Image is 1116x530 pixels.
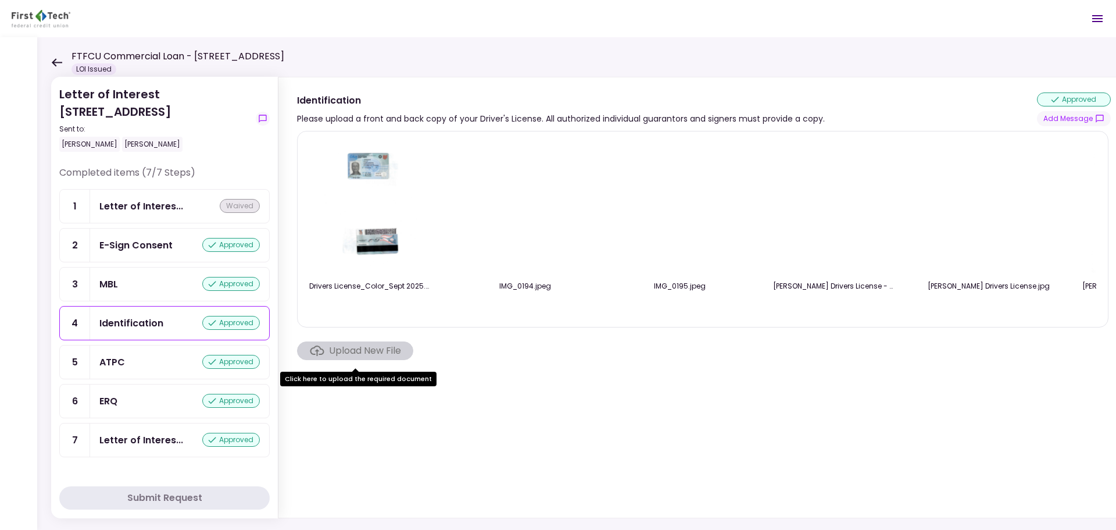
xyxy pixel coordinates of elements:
[59,137,120,152] div: [PERSON_NAME]
[59,189,270,223] a: 1Letter of Interestwaived
[202,277,260,291] div: approved
[59,384,270,418] a: 6ERQapproved
[1037,93,1111,106] div: approved
[99,238,173,252] div: E-Sign Consent
[309,281,431,291] div: Drivers License_Color_Sept 2025.pdf
[59,166,270,189] div: Completed items (7/7 Steps)
[122,137,183,152] div: [PERSON_NAME]
[99,199,183,214] div: Letter of Interest
[99,277,118,291] div: MBL
[60,268,90,301] div: 3
[59,306,270,340] a: 4Identificationapproved
[297,342,413,360] span: Click here to upload the required document
[280,372,437,386] div: Click here to upload the required document
[59,345,270,379] a: 5ATPCapproved
[202,355,260,369] div: approved
[12,10,70,27] img: Partner icon
[127,491,202,505] div: Submit Request
[60,424,90,457] div: 7
[59,86,251,152] div: Letter of Interest [STREET_ADDRESS]
[202,316,260,330] div: approved
[464,281,586,291] div: IMG_0194.jpeg
[928,281,1050,291] div: John Curran Drivers License.jpg
[60,190,90,223] div: 1
[59,486,270,510] button: Submit Request
[99,316,163,330] div: Identification
[256,112,270,126] button: show-messages
[99,433,183,447] div: Letter of Interest
[220,199,260,213] div: waived
[59,228,270,262] a: 2E-Sign Consentapproved
[99,394,117,408] div: ERQ
[99,355,125,369] div: ATPC
[71,63,116,75] div: LOI Issued
[59,423,270,457] a: 7Letter of Interestapproved
[60,346,90,379] div: 5
[71,49,284,63] h1: FTFCU Commercial Loan - [STREET_ADDRESS]
[202,433,260,447] div: approved
[60,307,90,340] div: 4
[59,124,251,134] div: Sent to:
[60,385,90,418] div: 6
[297,112,825,126] div: Please upload a front and back copy of your Driver's License. All authorized individual guarantor...
[60,229,90,262] div: 2
[59,267,270,301] a: 3MBLapproved
[773,281,895,291] div: Jim Miketo Drivers License - Expires 2025.jpg
[297,93,825,108] div: Identification
[618,281,741,291] div: IMG_0195.jpeg
[1037,111,1111,126] button: show-messages
[1083,5,1111,33] button: Open menu
[202,394,260,408] div: approved
[202,238,260,252] div: approved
